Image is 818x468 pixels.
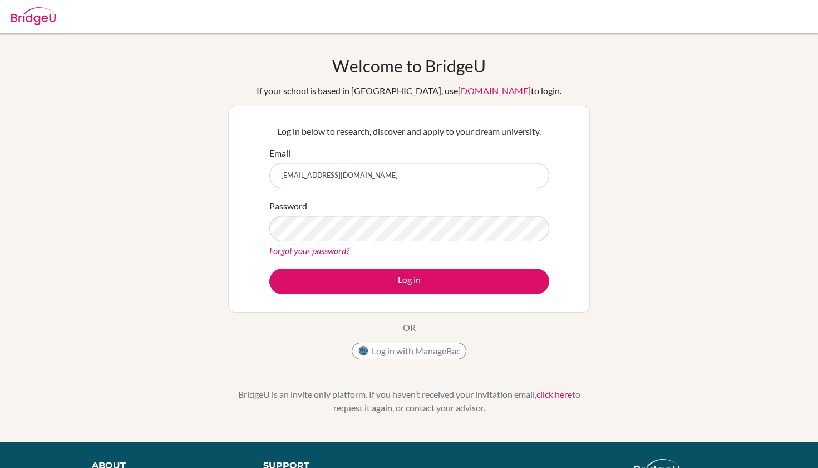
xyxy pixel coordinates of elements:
div: If your school is based in [GEOGRAPHIC_DATA], use to login. [257,84,561,97]
img: Bridge-U [11,7,56,25]
button: Log in with ManageBac [352,343,466,359]
p: OR [403,321,416,334]
label: Password [269,199,307,213]
a: [DOMAIN_NAME] [458,85,531,96]
label: Email [269,147,290,160]
h1: Welcome to BridgeU [332,56,486,76]
button: Log in [269,269,549,294]
p: BridgeU is an invite only platform. If you haven’t received your invitation email, to request it ... [228,388,590,415]
a: Forgot your password? [269,245,349,256]
p: Log in below to research, discover and apply to your dream university. [269,125,549,138]
a: click here [536,389,572,399]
